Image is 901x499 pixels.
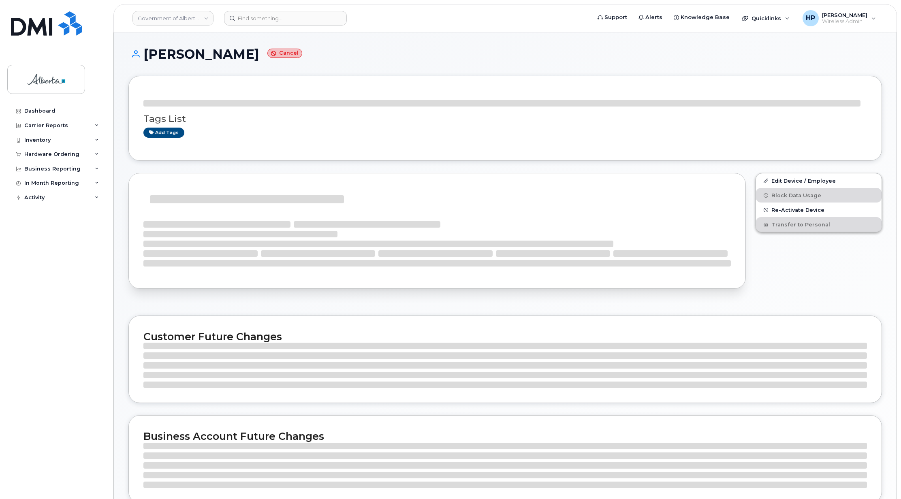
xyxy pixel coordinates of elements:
button: Transfer to Personal [756,217,882,232]
small: Cancel [267,49,302,58]
button: Re-Activate Device [756,203,882,217]
h2: Business Account Future Changes [143,430,867,442]
h3: Tags List [143,114,867,124]
a: Edit Device / Employee [756,173,882,188]
a: Add tags [143,128,184,138]
h1: [PERSON_NAME] [128,47,882,61]
span: Re-Activate Device [771,207,824,213]
h2: Customer Future Changes [143,331,867,343]
button: Block Data Usage [756,188,882,203]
